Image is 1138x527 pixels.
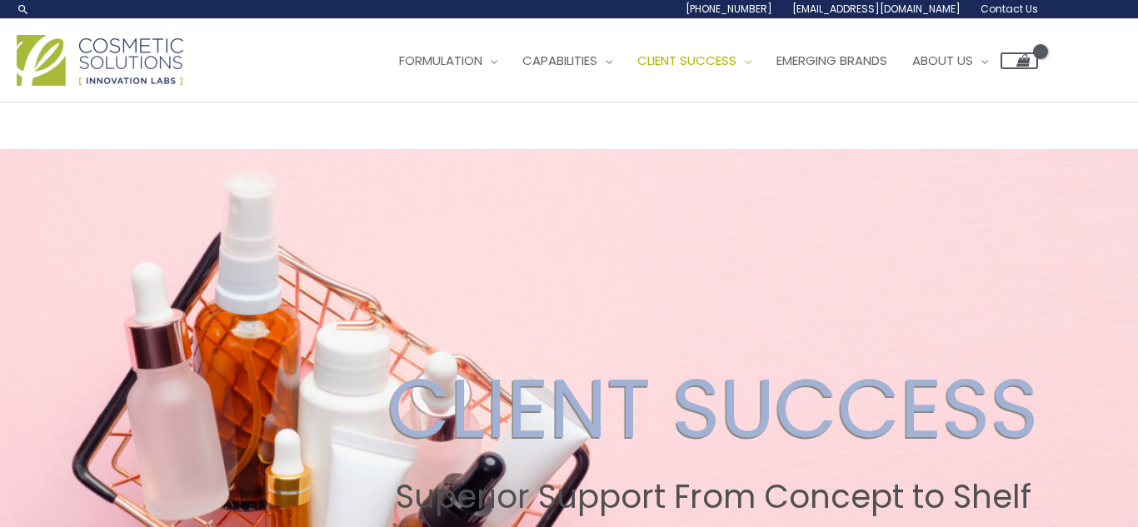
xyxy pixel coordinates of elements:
a: Client Success [625,36,764,86]
a: About Us [900,36,1001,86]
span: Emerging Brands [776,52,887,69]
span: Client Success [637,52,736,69]
span: Contact Us [981,2,1038,16]
h2: CLIENT SUCCESS [387,360,1039,458]
span: [PHONE_NUMBER] [686,2,772,16]
span: [EMAIL_ADDRESS][DOMAIN_NAME] [792,2,961,16]
h2: Superior Support From Concept to Shelf [387,478,1039,516]
a: View Shopping Cart, empty [1001,52,1038,69]
a: Search icon link [17,2,30,16]
nav: Site Navigation [374,36,1038,86]
a: Emerging Brands [764,36,900,86]
a: Capabilities [510,36,625,86]
span: About Us [912,52,973,69]
span: Formulation [399,52,482,69]
img: Cosmetic Solutions Logo [17,35,183,86]
a: Formulation [387,36,510,86]
span: Capabilities [522,52,597,69]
